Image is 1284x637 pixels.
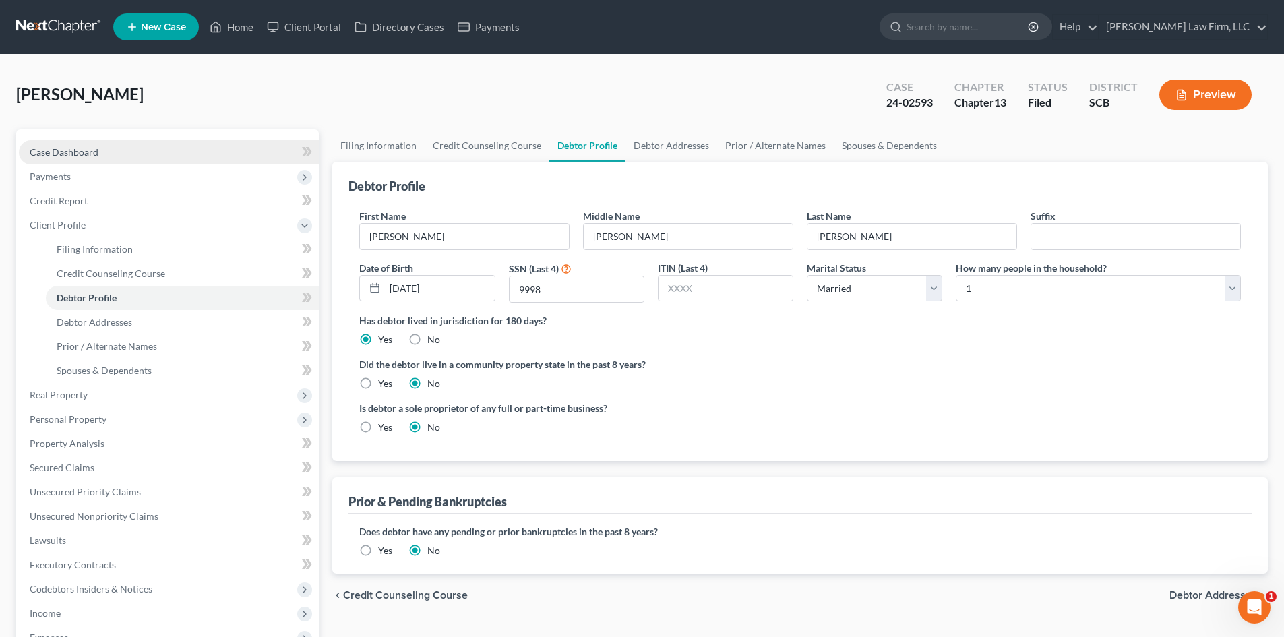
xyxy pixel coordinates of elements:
[343,590,468,601] span: Credit Counseling Course
[359,357,1241,371] label: Did the debtor live in a community property state in the past 8 years?
[348,15,451,39] a: Directory Cases
[203,15,260,39] a: Home
[807,261,866,275] label: Marital Status
[583,209,640,223] label: Middle Name
[1031,209,1056,223] label: Suffix
[19,431,319,456] a: Property Analysis
[46,262,319,286] a: Credit Counseling Course
[659,276,793,301] input: XXXX
[1028,80,1068,95] div: Status
[427,544,440,557] label: No
[348,493,507,510] div: Prior & Pending Bankruptcies
[30,195,88,206] span: Credit Report
[30,413,106,425] span: Personal Property
[886,80,933,95] div: Case
[359,524,1241,539] label: Does debtor have any pending or prior bankruptcies in the past 8 years?
[1169,590,1257,601] span: Debtor Addresses
[30,219,86,231] span: Client Profile
[19,456,319,480] a: Secured Claims
[549,129,625,162] a: Debtor Profile
[886,95,933,111] div: 24-02593
[30,462,94,473] span: Secured Claims
[1028,95,1068,111] div: Filed
[30,171,71,182] span: Payments
[359,401,793,415] label: Is debtor a sole proprietor of any full or part-time business?
[625,129,717,162] a: Debtor Addresses
[57,316,132,328] span: Debtor Addresses
[1089,80,1138,95] div: District
[584,224,793,249] input: M.I
[360,224,569,249] input: --
[1053,15,1098,39] a: Help
[807,209,851,223] label: Last Name
[427,377,440,390] label: No
[994,96,1006,109] span: 13
[385,276,494,301] input: MM/DD/YYYY
[451,15,526,39] a: Payments
[30,607,61,619] span: Income
[717,129,834,162] a: Prior / Alternate Names
[30,583,152,595] span: Codebtors Insiders & Notices
[1257,590,1268,601] i: chevron_right
[425,129,549,162] a: Credit Counseling Course
[427,421,440,434] label: No
[46,334,319,359] a: Prior / Alternate Names
[57,292,117,303] span: Debtor Profile
[378,544,392,557] label: Yes
[956,261,1107,275] label: How many people in the household?
[57,365,152,376] span: Spouses & Dependents
[46,359,319,383] a: Spouses & Dependents
[19,140,319,164] a: Case Dashboard
[1031,224,1240,249] input: --
[1266,591,1277,602] span: 1
[378,377,392,390] label: Yes
[954,80,1006,95] div: Chapter
[30,146,98,158] span: Case Dashboard
[1238,591,1271,624] iframe: Intercom live chat
[30,510,158,522] span: Unsecured Nonpriority Claims
[378,421,392,434] label: Yes
[510,276,644,302] input: XXXX
[834,129,945,162] a: Spouses & Dependents
[807,224,1016,249] input: --
[907,14,1030,39] input: Search by name...
[509,262,559,276] label: SSN (Last 4)
[359,209,406,223] label: First Name
[348,178,425,194] div: Debtor Profile
[658,261,708,275] label: ITIN (Last 4)
[19,189,319,213] a: Credit Report
[1089,95,1138,111] div: SCB
[19,553,319,577] a: Executory Contracts
[332,590,468,601] button: chevron_left Credit Counseling Course
[332,590,343,601] i: chevron_left
[57,268,165,279] span: Credit Counseling Course
[30,559,116,570] span: Executory Contracts
[332,129,425,162] a: Filing Information
[1159,80,1252,110] button: Preview
[427,333,440,346] label: No
[141,22,186,32] span: New Case
[16,84,144,104] span: [PERSON_NAME]
[30,486,141,497] span: Unsecured Priority Claims
[378,333,392,346] label: Yes
[19,528,319,553] a: Lawsuits
[954,95,1006,111] div: Chapter
[30,389,88,400] span: Real Property
[57,340,157,352] span: Prior / Alternate Names
[1169,590,1268,601] button: Debtor Addresses chevron_right
[19,480,319,504] a: Unsecured Priority Claims
[30,535,66,546] span: Lawsuits
[57,243,133,255] span: Filing Information
[46,237,319,262] a: Filing Information
[19,504,319,528] a: Unsecured Nonpriority Claims
[359,261,413,275] label: Date of Birth
[46,286,319,310] a: Debtor Profile
[359,313,1241,328] label: Has debtor lived in jurisdiction for 180 days?
[1099,15,1267,39] a: [PERSON_NAME] Law Firm, LLC
[260,15,348,39] a: Client Portal
[30,437,104,449] span: Property Analysis
[46,310,319,334] a: Debtor Addresses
